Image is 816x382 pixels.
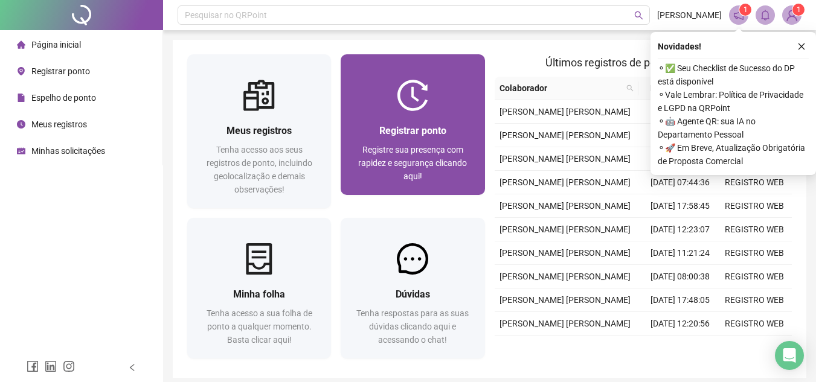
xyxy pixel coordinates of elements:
td: REGISTRO WEB [718,265,792,288]
sup: 1 [739,4,751,16]
td: [DATE] 12:20:56 [643,312,718,336]
span: [PERSON_NAME] [PERSON_NAME] [500,130,631,140]
a: Registrar pontoRegistre sua presença com rapidez e segurança clicando aqui! [341,54,484,195]
td: REGISTRO WEB [718,241,792,265]
span: Últimos registros de ponto sincronizados [545,56,741,69]
span: facebook [27,360,39,372]
span: Registrar ponto [31,66,90,76]
img: 91103 [783,6,801,24]
span: schedule [17,147,25,155]
td: REGISTRO WEB [718,288,792,312]
td: [DATE] 11:21:15 [643,336,718,359]
td: [DATE] 12:23:07 [643,218,718,241]
span: 1 [797,5,801,14]
span: [PERSON_NAME] [PERSON_NAME] [500,107,631,116]
span: [PERSON_NAME] [PERSON_NAME] [500,201,631,211]
a: Meus registrosTenha acesso aos seus registros de ponto, incluindo geolocalização e demais observa... [187,54,331,208]
sup: Atualize o seu contato no menu Meus Dados [792,4,805,16]
td: [DATE] 11:21:24 [643,241,718,265]
td: [DATE] 08:00:38 [643,265,718,288]
span: ⚬ 🤖 Agente QR: sua IA no Departamento Pessoal [658,115,809,141]
span: [PERSON_NAME] [PERSON_NAME] [500,177,631,187]
span: ⚬ Vale Lembrar: Política de Privacidade e LGPD na QRPoint [658,88,809,115]
td: REGISTRO WEB [718,312,792,336]
td: [DATE] 12:35:11 [643,124,718,147]
span: [PERSON_NAME] [PERSON_NAME] [500,272,631,281]
td: REGISTRO WEB [718,218,792,241]
span: left [128,363,137,372]
span: Espelho de ponto [31,93,96,103]
span: instagram [63,360,75,372]
span: Minha folha [233,288,285,300]
a: Minha folhaTenha acesso a sua folha de ponto a qualquer momento. Basta clicar aqui! [187,218,331,358]
span: Colaborador [500,81,622,95]
span: search [624,79,636,97]
span: file [17,94,25,102]
span: [PERSON_NAME] [PERSON_NAME] [500,295,631,305]
td: REGISTRO WEB [718,194,792,218]
div: Open Intercom Messenger [775,341,804,370]
span: ⚬ 🚀 Em Breve, Atualização Obrigatória de Proposta Comercial [658,141,809,168]
span: [PERSON_NAME] [PERSON_NAME] [500,319,631,328]
span: home [17,40,25,49]
td: [DATE] 17:58:45 [643,194,718,218]
span: search [626,84,634,92]
td: REGISTRO WEB [718,171,792,194]
td: [DATE] 07:44:36 [643,171,718,194]
span: close [797,42,806,51]
span: Registrar ponto [379,125,446,136]
th: Data/Hora [638,77,710,100]
span: bell [760,10,771,21]
span: environment [17,67,25,75]
span: [PERSON_NAME] [657,8,722,22]
span: [PERSON_NAME] [PERSON_NAME] [500,224,631,234]
td: [DATE] 11:30:30 [643,147,718,171]
span: 1 [744,5,748,14]
span: Data/Hora [643,81,696,95]
span: Tenha acesso aos seus registros de ponto, incluindo geolocalização e demais observações! [207,145,312,194]
td: [DATE] 17:48:05 [643,288,718,312]
span: Meus registros [226,125,292,136]
span: search [634,11,643,20]
span: Minhas solicitações [31,146,105,156]
span: [PERSON_NAME] [PERSON_NAME] [500,248,631,258]
span: Página inicial [31,40,81,49]
span: Tenha acesso a sua folha de ponto a qualquer momento. Basta clicar aqui! [207,308,312,345]
span: Registre sua presença com rapidez e segurança clicando aqui! [358,145,467,181]
td: [DATE] 17:48:06 [643,100,718,124]
td: REGISTRO WEB [718,336,792,359]
span: ⚬ ✅ Seu Checklist de Sucesso do DP está disponível [658,62,809,88]
span: notification [733,10,744,21]
span: clock-circle [17,120,25,129]
span: [PERSON_NAME] [PERSON_NAME] [500,154,631,164]
span: linkedin [45,360,57,372]
a: DúvidasTenha respostas para as suas dúvidas clicando aqui e acessando o chat! [341,218,484,358]
span: Dúvidas [396,288,430,300]
span: Meus registros [31,119,87,129]
span: Tenha respostas para as suas dúvidas clicando aqui e acessando o chat! [356,308,469,345]
span: Novidades ! [658,40,701,53]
